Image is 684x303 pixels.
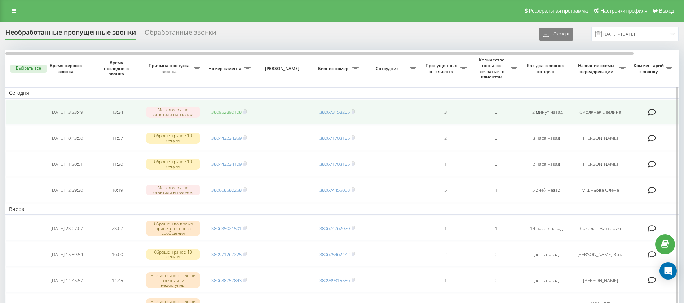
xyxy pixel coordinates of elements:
td: день назад [521,242,572,267]
td: 0 [471,100,521,125]
td: 1 [471,178,521,202]
td: 0 [471,152,521,176]
span: Настройки профиля [600,8,647,14]
td: [PERSON_NAME] [572,126,629,151]
a: 380671703185 [319,135,350,141]
td: 0 [471,268,521,293]
div: Менеджеры не ответили на звонок [146,107,200,117]
td: 14:45 [92,268,142,293]
div: Все менеджеры были заняты или недоступны [146,272,200,288]
td: [DATE] 13:23:49 [41,100,92,125]
div: Менеджеры не ответили на звонок [146,185,200,195]
td: 1 [420,152,471,176]
td: 1 [420,268,471,293]
td: [PERSON_NAME] [572,152,629,176]
a: 380674455068 [319,187,350,193]
span: Выход [659,8,674,14]
span: Время первого звонка [47,63,86,74]
a: 380952890108 [211,109,242,115]
td: [DATE] 23:07:07 [41,216,92,241]
td: 11:57 [92,126,142,151]
td: 5 [420,178,471,202]
td: Соколан Виктория [572,216,629,241]
a: 380443234109 [211,161,242,167]
td: 1 [420,216,471,241]
td: [DATE] 11:20:51 [41,152,92,176]
td: день назад [521,268,572,293]
td: 2 [420,242,471,267]
td: 12 минут назад [521,100,572,125]
td: 10:19 [92,178,142,202]
td: 13:34 [92,100,142,125]
span: Номер клиента [207,66,244,72]
td: 11:20 [92,152,142,176]
td: 3 [420,100,471,125]
div: Сброшен ранее 10 секунд [146,249,200,260]
td: 14 часов назад [521,216,572,241]
span: [PERSON_NAME] [260,66,306,72]
a: 380989315556 [319,277,350,283]
td: [PERSON_NAME] [572,268,629,293]
span: Название схемы переадресации [575,63,619,74]
td: [PERSON_NAME] Вита [572,242,629,267]
div: Обработанные звонки [145,29,216,40]
a: 380668580258 [211,187,242,193]
td: Мішньова Олена [572,178,629,202]
td: 0 [471,126,521,151]
td: 1 [471,216,521,241]
span: Время последнего звонка [98,60,137,77]
span: Причина пропуска звонка [146,63,194,74]
span: Бизнес номер [315,66,352,72]
div: Сброшен ранее 10 секунд [146,133,200,143]
td: 2 часа назад [521,152,572,176]
td: [DATE] 12:39:30 [41,178,92,202]
a: 380971267225 [211,251,242,257]
td: 3 часа назад [521,126,572,151]
td: Смоляная Эвелина [572,100,629,125]
div: Сброшен во время приветственного сообщения [146,221,200,237]
a: 380671703185 [319,161,350,167]
span: Пропущенных от клиента [424,63,460,74]
td: [DATE] 14:45:57 [41,268,92,293]
td: [DATE] 15:59:54 [41,242,92,267]
a: 380688757843 [211,277,242,283]
button: Выбрать все [10,65,47,73]
a: 380443234359 [211,135,242,141]
a: 380675462442 [319,251,350,257]
td: [DATE] 10:43:50 [41,126,92,151]
button: Экспорт [539,28,573,41]
span: Комментарий к звонку [633,63,666,74]
div: Сброшен ранее 10 секунд [146,159,200,169]
span: Количество попыток связаться с клиентом [474,57,511,79]
div: Open Intercom Messenger [659,262,677,280]
td: 2 [420,126,471,151]
a: 380674762070 [319,225,350,231]
div: Необработанные пропущенные звонки [5,29,136,40]
td: 5 дней назад [521,178,572,202]
a: 380635021501 [211,225,242,231]
span: Как долго звонок потерян [527,63,566,74]
span: Сотрудник [366,66,410,72]
a: 380673158205 [319,109,350,115]
td: 16:00 [92,242,142,267]
span: Реферальная программа [529,8,588,14]
td: 23:07 [92,216,142,241]
td: 0 [471,242,521,267]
